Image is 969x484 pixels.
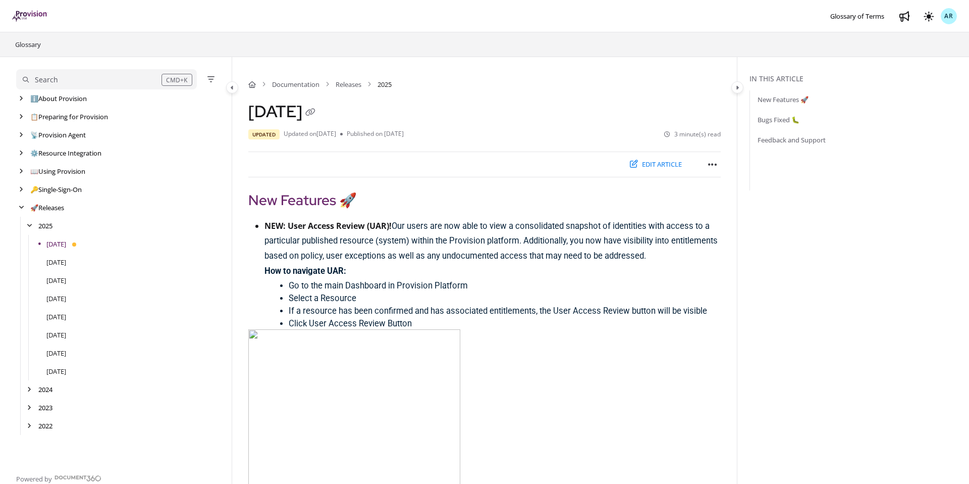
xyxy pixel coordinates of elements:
[944,12,953,21] span: AR
[46,348,66,358] a: February 2025
[46,275,66,285] a: June 2025
[55,475,101,481] img: Document360
[378,79,392,89] span: 2025
[16,69,197,89] button: Search
[302,105,318,121] button: Copy link of August 2025
[161,74,192,86] div: CMD+K
[46,257,66,267] a: July 2025
[16,149,26,158] div: arrow
[46,312,66,322] a: April 2025
[16,185,26,195] div: arrow
[30,130,86,140] a: Provision Agent
[16,472,101,484] a: Powered by Document360 - opens in a new tab
[38,403,52,413] a: 2023
[896,8,912,24] a: Whats new
[14,38,42,51] a: Glossary
[284,129,340,139] li: Updated on [DATE]
[30,112,108,122] a: Preparing for Provision
[264,221,718,261] span: Our users are now able to view a consolidated snapshot of identities with access to a particular ...
[30,167,38,176] span: 📖
[38,421,52,431] a: 2022
[664,130,721,139] li: 3 minute(s) read
[12,11,48,22] a: Project logo
[24,403,34,413] div: arrow
[46,294,66,304] a: May 2025
[830,12,884,21] span: Glossary of Terms
[16,167,26,176] div: arrow
[30,149,38,158] span: ⚙️
[30,184,82,195] a: Single-Sign-On
[24,385,34,395] div: arrow
[38,384,52,395] a: 2024
[289,294,356,303] span: Select a Resource
[749,73,965,84] div: In this article
[24,421,34,431] div: arrow
[30,130,38,139] span: 📡
[46,366,66,376] a: January 2025
[731,81,743,93] button: Category toggle
[205,73,217,85] button: Filter
[248,79,256,89] a: Home
[248,189,721,211] h2: New Features 🚀
[248,102,318,121] h1: [DATE]
[340,129,404,139] li: Published on [DATE]
[46,239,66,249] a: August 2025
[30,94,38,103] span: ℹ️
[758,115,799,125] a: Bugs Fixed 🐛
[30,185,38,194] span: 🔑
[30,203,64,213] a: Releases
[24,221,34,231] div: arrow
[705,156,721,172] button: Article more options
[758,135,826,145] a: Feedback and Support
[289,306,707,316] span: If a resource has been confirmed and has associated entitlements, the User Access Review button w...
[30,148,101,158] a: Resource Integration
[289,281,468,291] span: Go to the main Dashboard in Provision Platform
[289,319,412,328] span: Click User Access Review Button
[30,203,38,212] span: 🚀
[336,79,361,89] a: Releases
[288,220,392,231] strong: User Access Review (UAR)!
[16,130,26,140] div: arrow
[16,94,26,104] div: arrow
[264,220,286,231] strong: NEW:
[264,266,346,276] strong: How to navigate UAR:
[16,112,26,122] div: arrow
[38,221,52,231] a: 2025
[623,156,688,173] button: Edit article
[921,8,937,24] button: Theme options
[46,330,66,340] a: March 2025
[758,94,809,105] a: New Features 🚀
[272,79,319,89] a: Documentation
[226,81,238,93] button: Category toggle
[35,74,58,85] div: Search
[941,8,957,24] button: AR
[30,93,87,104] a: About Provision
[248,129,280,139] span: Updated
[30,166,85,176] a: Using Provision
[30,112,38,121] span: 📋
[16,474,52,484] span: Powered by
[16,203,26,213] div: arrow
[12,11,48,22] img: brand logo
